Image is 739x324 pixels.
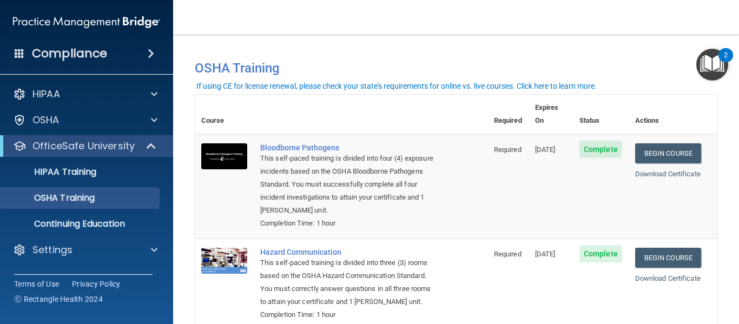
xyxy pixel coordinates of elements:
div: Completion Time: 1 hour [260,217,433,230]
span: Required [494,146,522,154]
span: [DATE] [535,250,556,258]
img: PMB logo [13,11,160,33]
a: Hazard Communication [260,248,433,256]
span: Complete [579,245,622,262]
a: Download Certificate [635,170,701,178]
span: Ⓒ Rectangle Health 2024 [14,294,103,305]
p: Settings [32,243,72,256]
th: Course [195,95,254,134]
a: Terms of Use [14,279,59,289]
div: This self-paced training is divided into three (3) rooms based on the OSHA Hazard Communication S... [260,256,433,308]
a: OSHA [13,114,157,127]
p: Continuing Education [7,219,155,229]
button: Open Resource Center, 2 new notifications [696,49,728,81]
span: [DATE] [535,146,556,154]
div: If using CE for license renewal, please check your state's requirements for online vs. live cours... [196,82,597,90]
p: HIPAA [32,88,60,101]
a: HIPAA [13,88,157,101]
p: OSHA [32,114,60,127]
th: Actions [629,95,717,134]
p: OfficeSafe University [32,140,135,153]
h4: Compliance [32,46,107,61]
th: Required [487,95,529,134]
button: If using CE for license renewal, please check your state's requirements for online vs. live cours... [195,81,598,91]
div: Completion Time: 1 hour [260,308,433,321]
span: Required [494,250,522,258]
span: Complete [579,141,622,158]
th: Status [573,95,629,134]
p: OSHA Training [7,193,95,203]
a: Begin Course [635,248,701,268]
a: Bloodborne Pathogens [260,143,433,152]
div: 2 [724,55,728,69]
a: Download Certificate [635,274,701,282]
div: This self-paced training is divided into four (4) exposure incidents based on the OSHA Bloodborne... [260,152,433,217]
a: Begin Course [635,143,701,163]
a: Privacy Policy [72,279,121,289]
a: OfficeSafe University [13,140,157,153]
a: Settings [13,243,157,256]
h4: OSHA Training [195,61,717,76]
th: Expires On [529,95,573,134]
p: HIPAA Training [7,167,96,177]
